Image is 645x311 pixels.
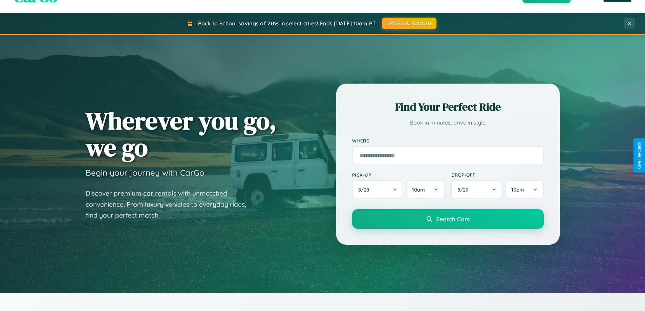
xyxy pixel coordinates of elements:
span: 10am [511,186,524,193]
p: Book in minutes, drive in style [352,118,544,128]
span: 8 / 29 [457,186,472,193]
label: Drop-off [451,172,544,178]
label: Where [352,138,544,143]
span: Search Cars [436,215,470,223]
span: 8 / 28 [358,186,372,193]
span: Back to School savings of 20% in select cities! Ends [DATE] 10am PT. [198,20,377,27]
h3: Begin your journey with CarGo [86,168,205,178]
button: 10am [505,180,543,199]
span: 10am [412,186,425,193]
div: Give Feedback [637,142,642,169]
button: 8/28 [352,180,404,199]
button: BACK2SCHOOL20 [382,18,436,29]
button: Search Cars [352,209,544,229]
h1: Wherever you go, we go [86,107,277,161]
button: 8/29 [451,180,503,199]
label: Pick-up [352,172,445,178]
h2: Find Your Perfect Ride [352,99,544,114]
button: 10am [406,180,444,199]
p: Discover premium car rentals with unmatched convenience. From luxury vehicles to everyday rides, ... [86,188,255,221]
